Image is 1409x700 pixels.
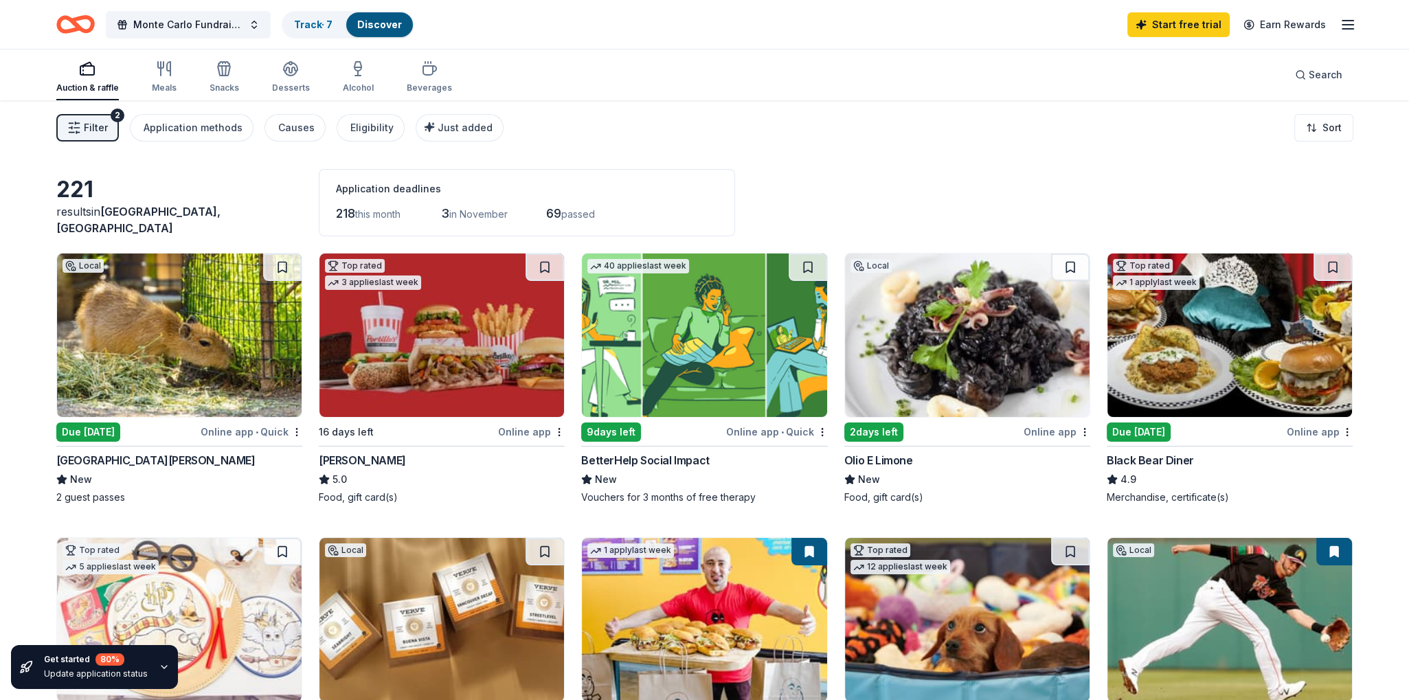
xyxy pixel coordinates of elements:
[130,114,253,142] button: Application methods
[63,259,104,273] div: Local
[144,120,243,136] div: Application methods
[325,275,421,290] div: 3 applies last week
[844,452,913,468] div: Olio E Limone
[44,653,148,666] div: Get started
[1284,61,1353,89] button: Search
[319,490,565,504] div: Food, gift card(s)
[319,253,564,417] img: Image for Portillo's
[1107,253,1353,504] a: Image for Black Bear DinerTop rated1 applylast weekDue [DATE]Online appBlack Bear Diner4.9Merchan...
[1127,12,1230,37] a: Start free trial
[63,560,159,574] div: 5 applies last week
[1322,120,1342,136] span: Sort
[56,422,120,442] div: Due [DATE]
[587,543,674,558] div: 1 apply last week
[449,208,508,220] span: in November
[56,82,119,93] div: Auction & raffle
[1113,543,1154,557] div: Local
[1024,423,1090,440] div: Online app
[561,208,595,220] span: passed
[1113,259,1173,273] div: Top rated
[498,423,565,440] div: Online app
[1309,67,1342,83] span: Search
[581,253,827,504] a: Image for BetterHelp Social Impact40 applieslast week9days leftOnline app•QuickBetterHelp Social ...
[56,490,302,504] div: 2 guest passes
[1107,422,1171,442] div: Due [DATE]
[407,82,452,93] div: Beverages
[152,55,177,100] button: Meals
[210,82,239,93] div: Snacks
[595,471,617,488] span: New
[133,16,243,33] span: Monte Carlo Fundraiser Event
[1107,253,1352,417] img: Image for Black Bear Diner
[337,114,405,142] button: Eligibility
[256,427,258,438] span: •
[582,253,826,417] img: Image for BetterHelp Social Impact
[416,114,504,142] button: Just added
[845,253,1090,417] img: Image for Olio E Limone
[844,253,1090,504] a: Image for Olio E LimoneLocal2days leftOnline appOlio E LimoneNewFood, gift card(s)
[781,427,784,438] span: •
[332,471,347,488] span: 5.0
[343,82,374,93] div: Alcohol
[152,82,177,93] div: Meals
[357,19,402,30] a: Discover
[56,253,302,504] a: Image for Santa Barbara ZooLocalDue [DATE]Online app•Quick[GEOGRAPHIC_DATA][PERSON_NAME]New2 gues...
[581,422,641,442] div: 9 days left
[70,471,92,488] span: New
[726,423,828,440] div: Online app Quick
[294,19,332,30] a: Track· 7
[325,543,366,557] div: Local
[278,120,315,136] div: Causes
[850,259,892,273] div: Local
[350,120,394,136] div: Eligibility
[95,653,124,666] div: 80 %
[587,259,689,273] div: 40 applies last week
[56,114,119,142] button: Filter2
[325,259,385,273] div: Top rated
[56,8,95,41] a: Home
[858,471,880,488] span: New
[264,114,326,142] button: Causes
[1286,423,1353,440] div: Online app
[1294,114,1353,142] button: Sort
[1107,452,1194,468] div: Black Bear Diner
[84,120,108,136] span: Filter
[201,423,302,440] div: Online app Quick
[272,55,310,100] button: Desserts
[441,206,449,221] span: 3
[111,109,124,122] div: 2
[56,55,119,100] button: Auction & raffle
[844,490,1090,504] div: Food, gift card(s)
[407,55,452,100] button: Beverages
[63,543,122,557] div: Top rated
[1120,471,1136,488] span: 4.9
[850,560,950,574] div: 12 applies last week
[272,82,310,93] div: Desserts
[546,206,561,221] span: 69
[319,424,374,440] div: 16 days left
[56,176,302,203] div: 221
[581,452,709,468] div: BetterHelp Social Impact
[56,205,221,235] span: in
[336,181,718,197] div: Application deadlines
[336,206,355,221] span: 218
[1113,275,1199,290] div: 1 apply last week
[282,11,414,38] button: Track· 7Discover
[581,490,827,504] div: Vouchers for 3 months of free therapy
[850,543,910,557] div: Top rated
[56,452,256,468] div: [GEOGRAPHIC_DATA][PERSON_NAME]
[57,253,302,417] img: Image for Santa Barbara Zoo
[1107,490,1353,504] div: Merchandise, certificate(s)
[56,203,302,236] div: results
[319,452,406,468] div: [PERSON_NAME]
[343,55,374,100] button: Alcohol
[319,253,565,504] a: Image for Portillo'sTop rated3 applieslast week16 days leftOnline app[PERSON_NAME]5.0Food, gift c...
[106,11,271,38] button: Monte Carlo Fundraiser Event
[56,205,221,235] span: [GEOGRAPHIC_DATA], [GEOGRAPHIC_DATA]
[210,55,239,100] button: Snacks
[355,208,401,220] span: this month
[438,122,493,133] span: Just added
[844,422,903,442] div: 2 days left
[1235,12,1334,37] a: Earn Rewards
[44,668,148,679] div: Update application status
